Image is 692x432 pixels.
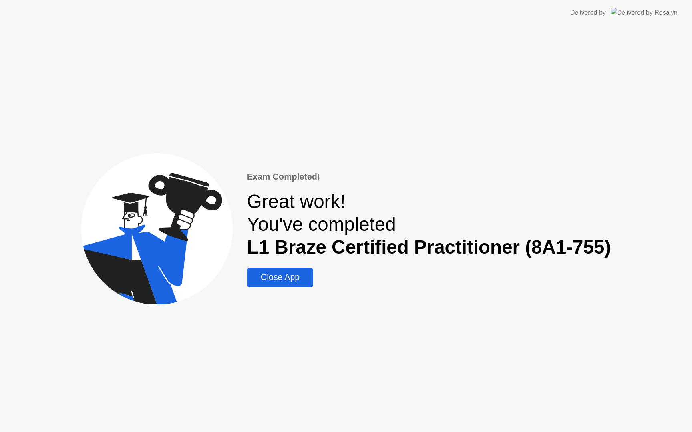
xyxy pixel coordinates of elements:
[570,8,606,18] div: Delivered by
[611,8,678,17] img: Delivered by Rosalyn
[249,272,311,282] div: Close App
[247,236,611,258] b: L1 Braze Certified Practitioner (8A1-755)
[247,268,313,287] button: Close App
[247,170,611,183] div: Exam Completed!
[247,190,611,258] div: Great work! You've completed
